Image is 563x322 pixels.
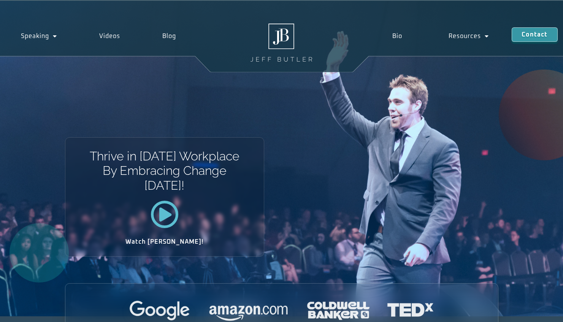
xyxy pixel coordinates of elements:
a: Resources [425,27,512,45]
h1: Thrive in [DATE] Workplace By Embracing Change [DATE]! [89,149,240,193]
a: Blog [141,27,197,45]
a: Bio [370,27,425,45]
nav: Menu [370,27,512,45]
a: Videos [78,27,141,45]
h2: Watch [PERSON_NAME]! [92,239,237,245]
a: Contact [512,27,557,42]
span: Contact [522,32,547,38]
